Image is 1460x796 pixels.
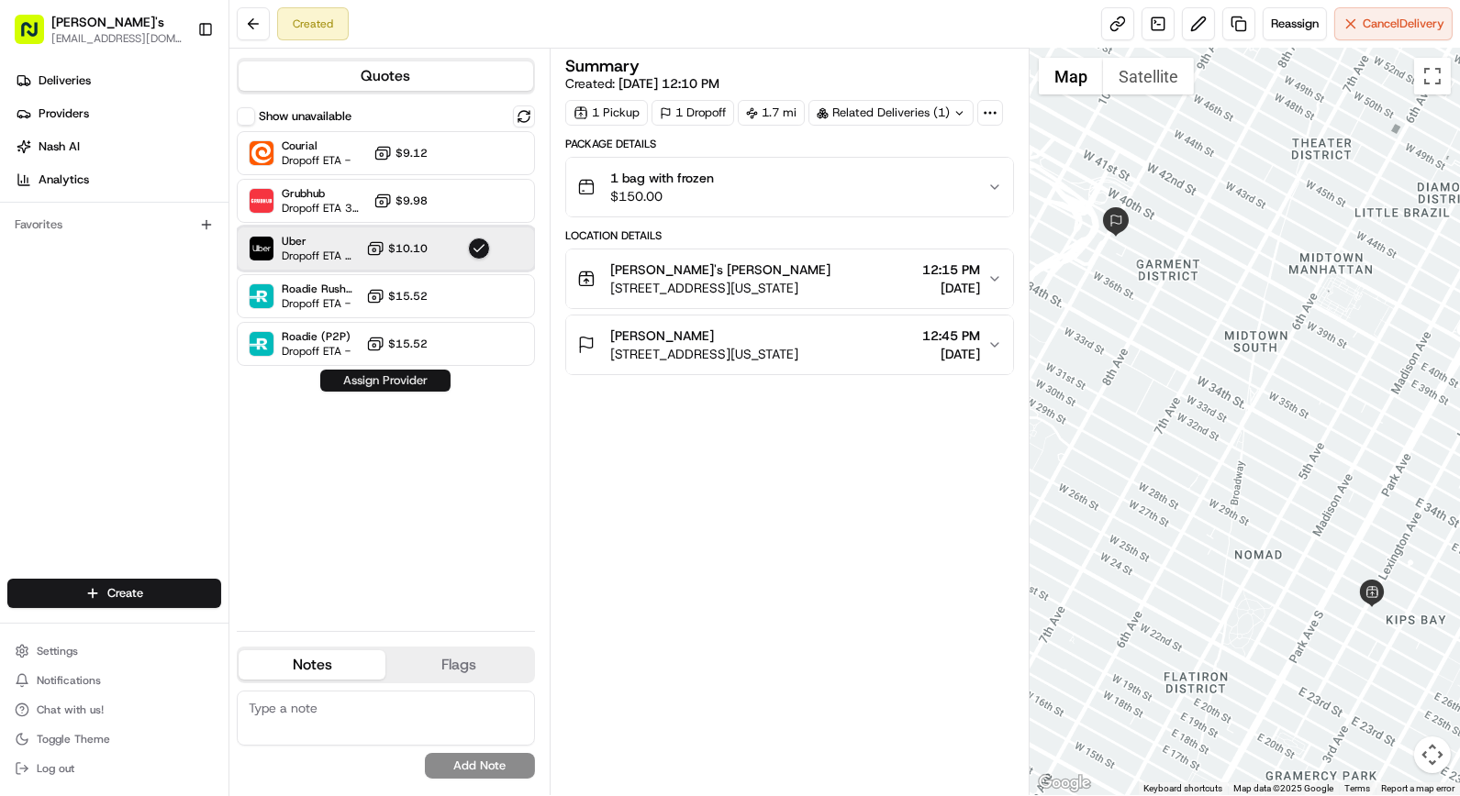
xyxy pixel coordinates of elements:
[396,193,428,208] span: $9.98
[282,138,351,153] span: Courial
[1414,58,1451,94] button: Toggle fullscreen view
[366,239,428,258] button: $10.10
[565,74,719,93] span: Created:
[37,410,140,428] span: Knowledge Base
[565,137,1014,151] div: Package Details
[107,585,143,602] span: Create
[18,267,48,303] img: Wisdom Oko
[51,13,164,31] button: [PERSON_NAME]'s
[619,75,719,92] span: [DATE] 12:10 PM
[1034,771,1095,795] img: Google
[366,335,428,353] button: $15.52
[1039,58,1103,94] button: Show street map
[282,296,359,311] span: Dropoff ETA -
[1233,783,1333,793] span: Map data ©2025 Google
[7,165,228,194] a: Analytics
[7,7,190,51] button: [PERSON_NAME]'s[EMAIL_ADDRESS][DOMAIN_NAME]
[320,370,451,392] button: Assign Provider
[1034,771,1095,795] a: Open this area in Google Maps (opens a new window)
[83,193,252,208] div: We're available if you need us!
[282,344,351,359] span: Dropoff ETA -
[1263,7,1327,40] button: Reassign
[173,410,295,428] span: API Documentation
[922,326,980,345] span: 12:45 PM
[7,210,221,239] div: Favorites
[282,186,366,201] span: Grubhub
[1344,783,1370,793] a: Terms
[18,175,51,208] img: 1736555255976-a54dd68f-1ca7-489b-9aae-adbdc363a1c4
[282,153,351,168] span: Dropoff ETA -
[148,403,302,436] a: 💻API Documentation
[808,100,974,126] div: Related Deliveries (1)
[1103,58,1194,94] button: Show satellite imagery
[48,118,303,138] input: Clear
[566,158,1013,216] button: 1 bag with frozen$150.00
[7,579,221,608] button: Create
[83,175,301,193] div: Start new chat
[282,201,366,216] span: Dropoff ETA 37 minutes
[162,334,200,348] span: [DATE]
[155,412,170,426] div: 💻
[388,289,428,304] span: $15.52
[57,334,149,348] span: [PERSON_NAME]
[7,99,228,128] a: Providers
[565,100,648,126] div: 1 Pickup
[7,726,221,752] button: Toggle Theme
[922,279,980,297] span: [DATE]
[7,638,221,664] button: Settings
[7,756,221,781] button: Log out
[37,732,110,746] span: Toggle Theme
[37,673,101,688] span: Notifications
[51,31,183,46] button: [EMAIL_ADDRESS][DOMAIN_NAME]
[250,189,273,213] img: Grubhub
[7,668,221,693] button: Notifications
[566,315,1013,374] button: [PERSON_NAME][STREET_ADDRESS][US_STATE]12:45 PM[DATE]
[385,650,532,680] button: Flags
[209,284,247,299] span: [DATE]
[18,73,334,103] p: Welcome 👋
[39,171,89,188] span: Analytics
[565,228,1014,243] div: Location Details
[610,187,714,205] span: $150.00
[373,192,428,210] button: $9.98
[7,697,221,723] button: Chat with us!
[610,279,830,297] span: [STREET_ADDRESS][US_STATE]
[39,138,80,155] span: Nash AI
[259,108,351,125] label: Show unavailable
[388,337,428,351] span: $15.52
[922,345,980,363] span: [DATE]
[39,105,89,122] span: Providers
[18,412,33,426] div: 📗
[282,329,351,344] span: Roadie (P2P)
[396,146,428,160] span: $9.12
[18,18,55,55] img: Nash
[1143,782,1222,795] button: Keyboard shortcuts
[183,455,222,469] span: Pylon
[129,454,222,469] a: Powered byPylon
[18,316,48,346] img: Angelique Valdez
[1271,16,1319,32] span: Reassign
[37,644,78,658] span: Settings
[39,72,91,89] span: Deliveries
[566,249,1013,308] button: [PERSON_NAME]'s [PERSON_NAME][STREET_ADDRESS][US_STATE]12:15 PM[DATE]
[284,235,334,257] button: See all
[922,260,980,279] span: 12:15 PM
[239,650,385,680] button: Notes
[610,260,830,279] span: [PERSON_NAME]'s [PERSON_NAME]
[1334,7,1453,40] button: CancelDelivery
[282,234,359,249] span: Uber
[373,144,428,162] button: $9.12
[37,702,104,717] span: Chat with us!
[152,334,159,348] span: •
[39,175,72,208] img: 5e9a9d7314ff4150bce227a61376b483.jpg
[610,326,714,345] span: [PERSON_NAME]
[239,61,533,91] button: Quotes
[37,285,51,300] img: 1736555255976-a54dd68f-1ca7-489b-9aae-adbdc363a1c4
[37,335,51,349] img: 1736555255976-a54dd68f-1ca7-489b-9aae-adbdc363a1c4
[312,181,334,203] button: Start new chat
[57,284,195,299] span: Wisdom [PERSON_NAME]
[7,132,228,161] a: Nash AI
[250,141,273,165] img: Courial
